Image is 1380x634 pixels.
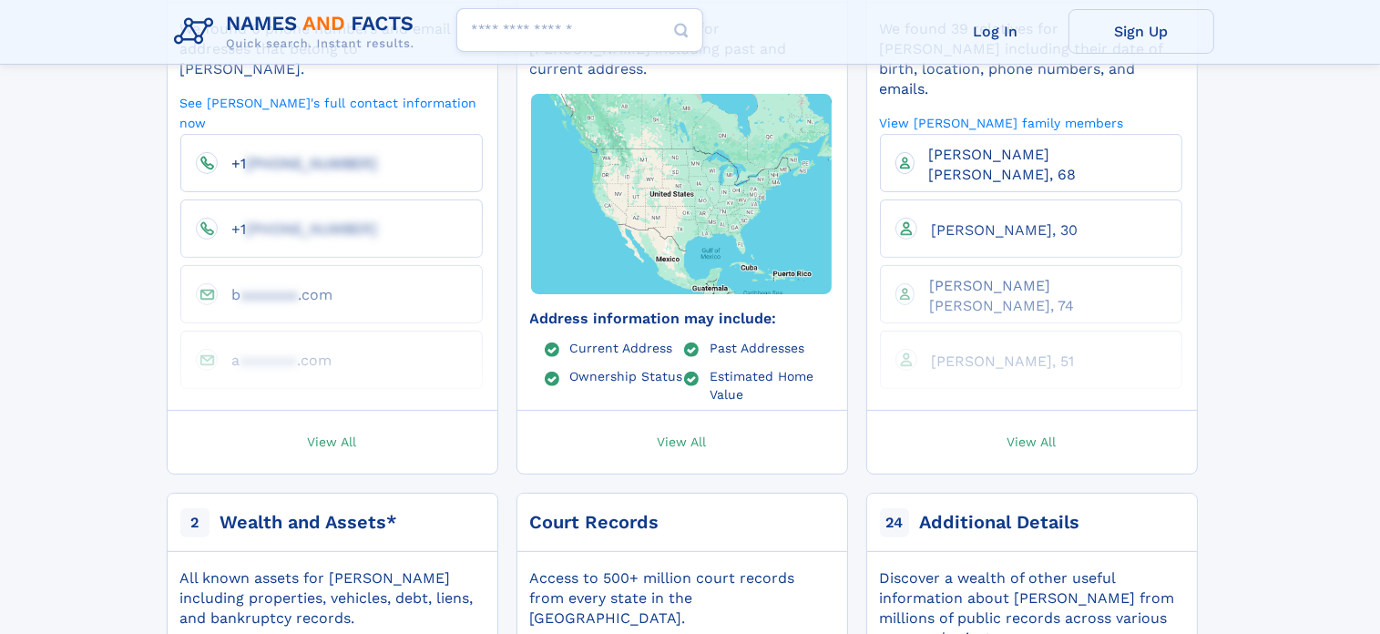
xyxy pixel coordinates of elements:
a: +1[PHONE_NUMBER] [218,154,378,171]
span: View All [1007,433,1057,449]
span: 24 [880,508,909,537]
a: +1[PHONE_NUMBER] [218,220,378,237]
a: Estimated Home Value [710,368,833,401]
div: Wealth and Assets* [220,510,398,536]
a: baaaaaaa.com [218,285,333,302]
img: Logo Names and Facts [167,7,429,56]
span: aaaaaaa [240,352,298,369]
span: [PERSON_NAME], 30 [932,221,1078,239]
a: See [PERSON_NAME]'s full contact information now [180,94,483,131]
span: 2 [180,508,210,537]
a: Ownership Status [570,368,683,383]
a: View All [158,411,506,474]
a: Past Addresses [710,340,804,354]
input: search input [456,8,703,52]
span: [PERSON_NAME] [PERSON_NAME], 68 [929,146,1077,183]
a: View All [508,411,856,474]
a: [PERSON_NAME] [PERSON_NAME], 68 [915,145,1167,182]
span: aaaaaaa [241,286,299,303]
div: Additional Details [920,510,1080,536]
a: View [PERSON_NAME] family members [880,114,1124,131]
a: aaaaaaaa.com [218,351,332,368]
span: View All [658,433,707,449]
a: [PERSON_NAME] [PERSON_NAME], 74 [915,276,1167,313]
a: View All [858,411,1206,474]
a: [PERSON_NAME], 51 [917,352,1075,369]
span: [PERSON_NAME] [PERSON_NAME], 74 [929,277,1074,314]
a: Current Address [570,340,673,354]
a: [PERSON_NAME], 30 [917,220,1078,238]
div: Access to 500+ million court records from every state in the [GEOGRAPHIC_DATA]. [530,568,833,629]
img: Map with markers on addresses Laura L Gray [499,42,864,345]
span: [PHONE_NUMBER] [247,155,378,172]
span: View All [308,433,357,449]
div: Address information may include: [530,309,833,329]
span: [PERSON_NAME], 51 [932,353,1075,370]
div: All known assets for [PERSON_NAME] including properties, vehicles, debt, liens, and bankruptcy re... [180,568,483,629]
a: Sign Up [1068,9,1214,54]
span: [PHONE_NUMBER] [247,220,378,238]
div: Court Records [530,510,659,536]
a: Log In [923,9,1068,54]
button: Search Button [659,8,703,53]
